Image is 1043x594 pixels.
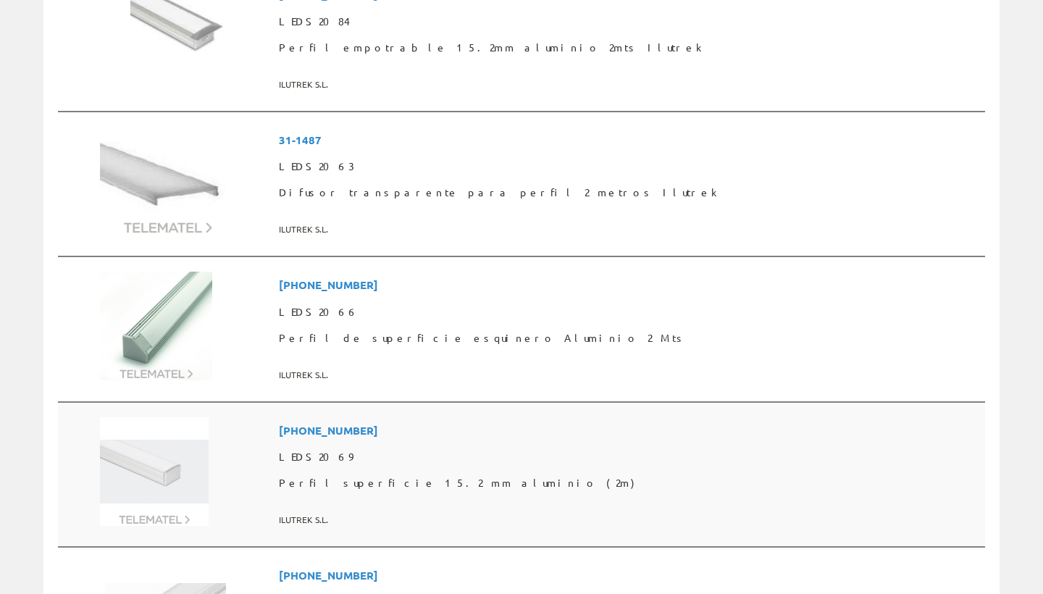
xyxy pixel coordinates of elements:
[279,154,979,180] span: LEDS2063
[279,508,979,532] span: ILUTREK S.L.
[279,272,979,298] span: [PHONE_NUMBER]
[279,299,979,325] span: LEDS2066
[279,417,979,444] span: [PHONE_NUMBER]
[279,180,979,206] span: Difusor transparente para perfil 2 metros Ilutrek
[279,127,979,154] span: 31-1487
[279,470,979,496] span: Perfil superficie 15.2 mm aluminio (2m)
[279,35,979,61] span: Perfil empotrable 15.2mm aluminio 2mts Ilutrek
[100,272,212,380] img: Foto artículo Perfil de superficie esquinero Aluminio 2 Mts (154.63917525773x150)
[279,217,979,241] span: ILUTREK S.L.
[279,325,979,351] span: Perfil de superficie esquinero Aluminio 2 Mts
[279,72,979,96] span: ILUTREK S.L.
[279,562,979,589] span: [PHONE_NUMBER]
[100,417,209,526] img: Foto artículo Perfil superficie 15.2 mm aluminio (2m) (150x150)
[279,363,979,387] span: ILUTREK S.L.
[100,127,235,235] img: Foto artículo Difusor transparente para perfil 2 metros Ilutrek (187.03241895262x150)
[279,444,979,470] span: LEDS2069
[279,9,979,35] span: LEDS2084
